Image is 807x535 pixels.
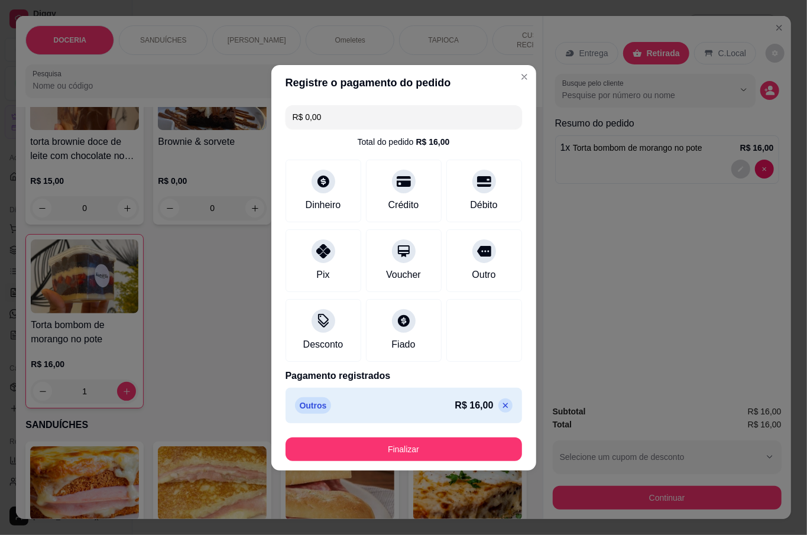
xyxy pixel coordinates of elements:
div: Outro [472,268,495,282]
div: Débito [470,198,497,212]
div: R$ 16,00 [416,136,450,148]
div: Total do pedido [358,136,450,148]
button: Close [515,67,534,86]
div: Voucher [386,268,421,282]
p: Outros [295,397,332,414]
button: Finalizar [286,437,522,461]
header: Registre o pagamento do pedido [271,65,536,100]
div: Fiado [391,338,415,352]
input: Ex.: hambúrguer de cordeiro [293,105,515,129]
p: R$ 16,00 [455,398,494,413]
div: Dinheiro [306,198,341,212]
div: Desconto [303,338,343,352]
p: Pagamento registrados [286,369,522,383]
div: Crédito [388,198,419,212]
div: Pix [316,268,329,282]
